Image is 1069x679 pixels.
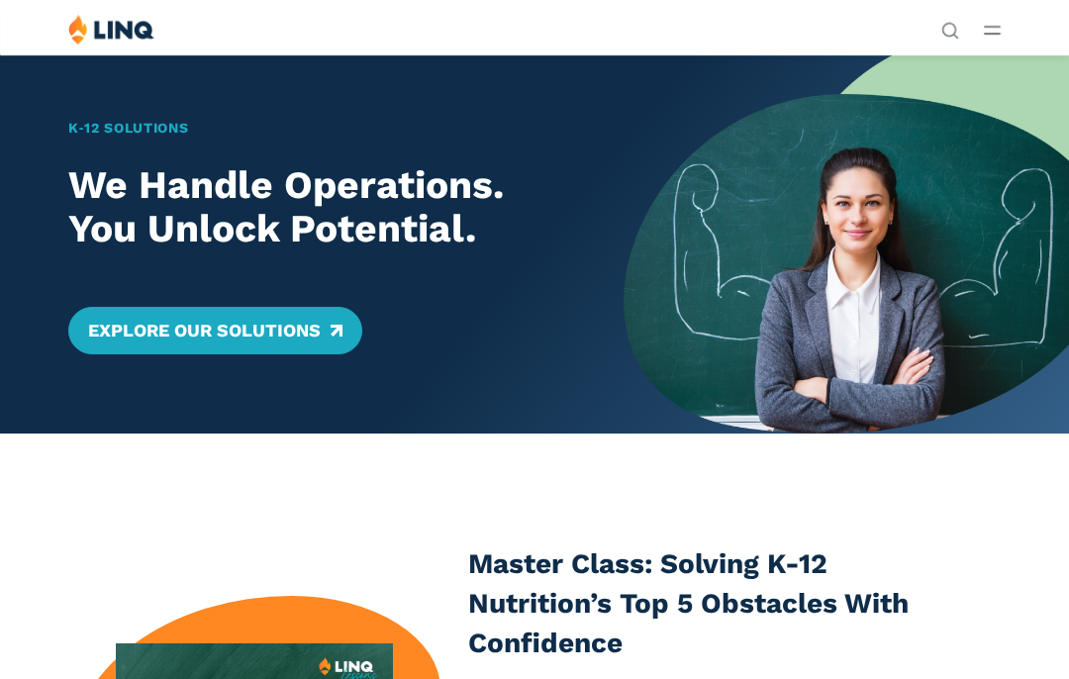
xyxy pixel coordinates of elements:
nav: Utility Navigation [941,14,959,38]
img: Home Banner [624,54,1069,434]
h3: Master Class: Solving K-12 Nutrition’s Top 5 Obstacles With Confidence [468,544,921,662]
img: LINQ | K‑12 Software [68,14,154,45]
button: Open Main Menu [984,19,1001,41]
h1: K‑12 Solutions [68,118,580,139]
button: Open Search Bar [941,20,959,38]
h2: We Handle Operations. You Unlock Potential. [68,163,580,252]
a: Explore Our Solutions [68,307,362,354]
